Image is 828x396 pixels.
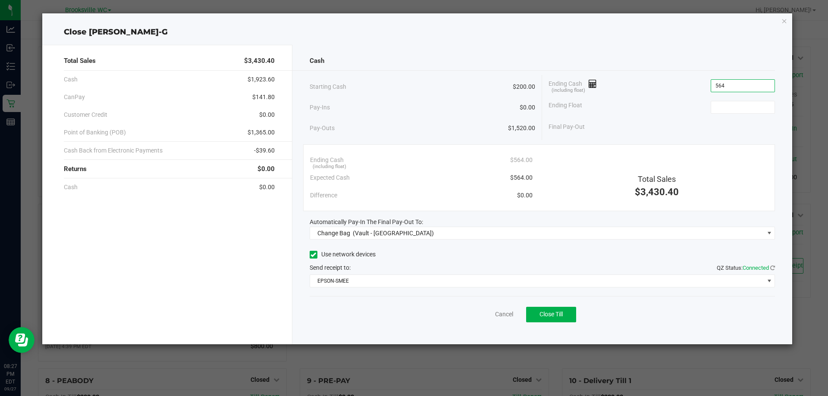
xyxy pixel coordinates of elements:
span: Automatically Pay-In The Final Pay-Out To: [310,218,423,225]
span: $1,923.60 [248,75,275,84]
span: Cash [64,75,78,84]
span: $0.00 [257,164,275,174]
span: Cash [64,183,78,192]
span: CanPay [64,93,85,102]
span: $0.00 [520,103,535,112]
span: EPSON-SMEE [310,275,764,287]
span: $564.00 [510,173,533,182]
span: $1,520.00 [508,124,535,133]
span: Connected [743,265,769,271]
div: Returns [64,160,275,178]
label: Use network devices [310,250,376,259]
span: Cash Back from Electronic Payments [64,146,163,155]
span: Total Sales [64,56,96,66]
span: Change Bag [317,230,350,237]
span: Expected Cash [310,173,350,182]
span: Ending Cash [310,156,344,165]
span: $0.00 [259,110,275,119]
span: $0.00 [259,183,275,192]
span: Starting Cash [310,82,346,91]
span: $141.80 [252,93,275,102]
span: $564.00 [510,156,533,165]
span: Cash [310,56,324,66]
span: $3,430.40 [635,187,679,197]
button: Close Till [526,307,576,322]
span: $1,365.00 [248,128,275,137]
span: Point of Banking (POB) [64,128,126,137]
span: Difference [310,191,337,200]
span: (including float) [552,87,585,94]
span: -$39.60 [254,146,275,155]
span: $200.00 [513,82,535,91]
span: $3,430.40 [244,56,275,66]
iframe: Resource center [9,327,34,353]
span: Ending Cash [549,79,597,92]
a: Cancel [495,310,513,319]
span: Close Till [539,311,563,318]
span: Total Sales [638,175,676,184]
span: (including float) [313,163,346,171]
span: Pay-Outs [310,124,335,133]
span: Final Pay-Out [549,122,585,131]
span: $0.00 [517,191,533,200]
span: Ending Float [549,101,582,114]
span: Pay-Ins [310,103,330,112]
span: (Vault - [GEOGRAPHIC_DATA]) [353,230,434,237]
div: Close [PERSON_NAME]-G [42,26,793,38]
span: QZ Status: [717,265,775,271]
span: Customer Credit [64,110,107,119]
span: Send receipt to: [310,264,351,271]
